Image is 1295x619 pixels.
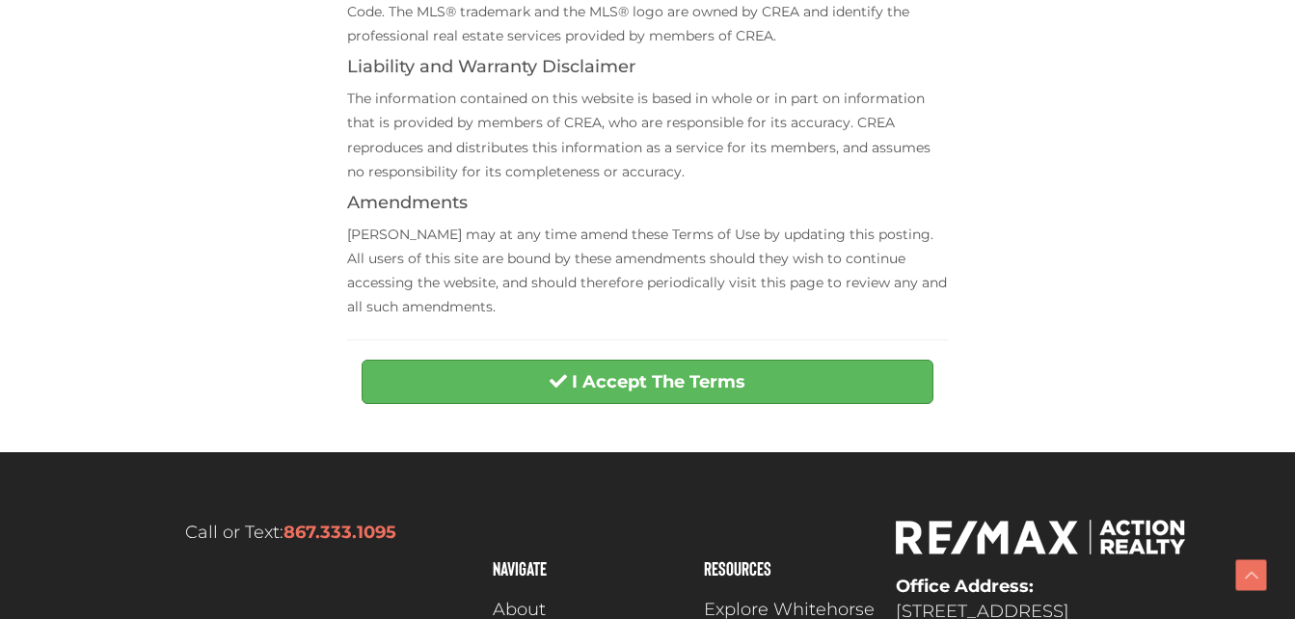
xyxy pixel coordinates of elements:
p: Call or Text: [108,520,474,546]
h4: Resources [704,558,877,578]
h4: Amendments [347,194,948,213]
a: 867.333.1095 [283,522,396,543]
p: The information contained on this website is based in whole or in part on information that is pro... [347,87,948,184]
p: [PERSON_NAME] may at any time amend these Terms of Use by updating this posting. All users of thi... [347,223,948,320]
button: I Accept The Terms [362,360,933,404]
strong: I Accept The Terms [572,371,745,392]
h4: Liability and Warranty Disclaimer [347,58,948,77]
h4: Navigate [493,558,685,578]
strong: Office Address: [896,576,1034,597]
